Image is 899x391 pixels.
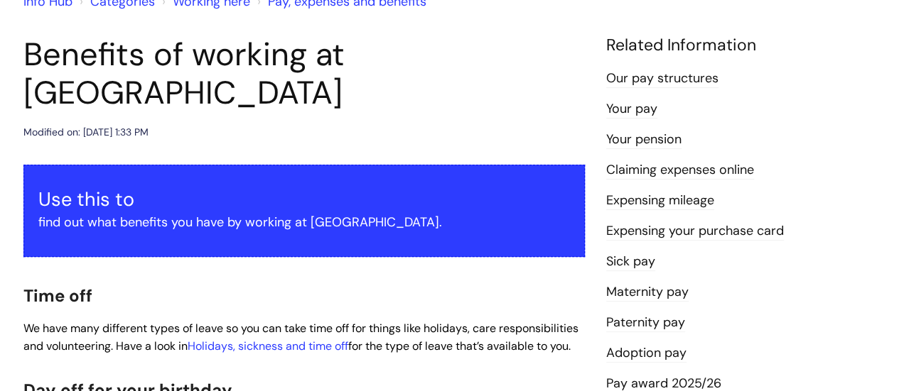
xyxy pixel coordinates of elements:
[606,161,754,180] a: Claiming expenses online
[606,35,876,55] h4: Related Information
[606,253,655,271] a: Sick pay
[23,123,149,141] div: Modified on: [DATE] 1:33 PM
[38,211,570,233] p: find out what benefits you have by working at [GEOGRAPHIC_DATA].
[23,321,578,353] span: We have many different types of leave so you can take time off for things like holidays, care res...
[606,283,689,302] a: Maternity pay
[188,338,348,353] a: Holidays, sickness and time off
[606,344,687,363] a: Adoption pay
[606,192,714,210] a: Expensing mileage
[606,70,718,88] a: Our pay structures
[23,285,92,307] span: Time off
[606,222,784,241] a: Expensing your purchase card
[606,100,657,119] a: Your pay
[38,188,570,211] h3: Use this to
[606,131,682,149] a: Your pension
[606,314,685,332] a: Paternity pay
[23,35,585,112] h1: Benefits of working at [GEOGRAPHIC_DATA]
